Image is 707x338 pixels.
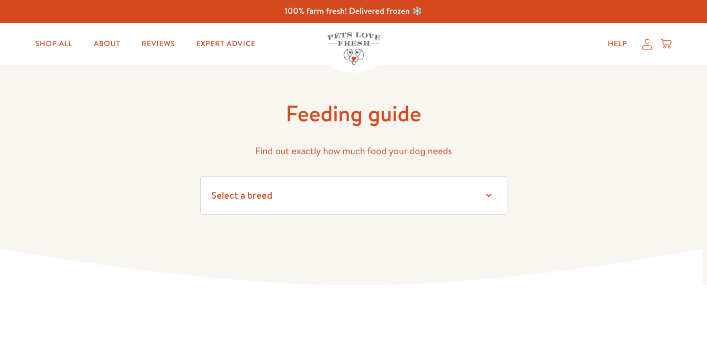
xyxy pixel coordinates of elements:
img: Pets Love Fresh [327,32,380,65]
a: Shop All [27,33,81,55]
h1: Feeding guide [200,99,507,128]
a: About [85,33,129,55]
a: Expert Advice [187,33,264,55]
a: Reviews [133,33,183,55]
a: Help [599,33,636,55]
p: Find out exactly how much food your dog needs [200,143,507,159]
